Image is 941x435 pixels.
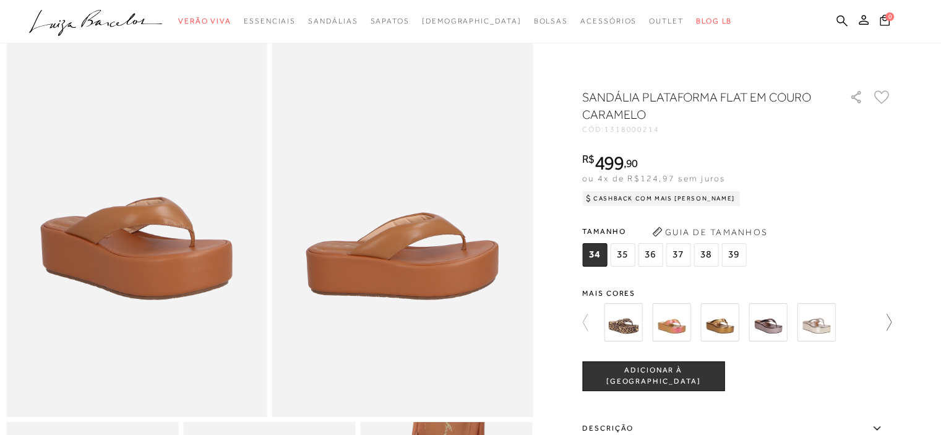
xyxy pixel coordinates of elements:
span: Tamanho [582,222,749,241]
img: image [6,26,267,417]
span: 35 [610,243,635,267]
a: categoryNavScreenReaderText [580,10,637,33]
span: ou 4x de R$124,97 sem juros [582,173,725,183]
span: Verão Viva [178,17,231,25]
span: 0 [885,12,894,21]
h1: SANDÁLIA PLATAFORMA FLAT EM COURO CARAMELO [582,88,814,123]
img: image [272,26,533,417]
a: categoryNavScreenReaderText [370,10,409,33]
img: SANDÁLIA PLATAFORMA FLAT EM HOLOGRÁFICO ROSA [652,303,690,342]
div: Cashback com Mais [PERSON_NAME] [582,191,740,206]
img: SANDÁLIA SALTO FLATFORM BRONZE [700,303,739,342]
a: BLOG LB [696,10,732,33]
span: 36 [638,243,663,267]
i: , [624,158,638,169]
span: BLOG LB [696,17,732,25]
span: 38 [694,243,718,267]
span: ADICIONAR À [GEOGRAPHIC_DATA] [583,365,724,387]
span: Essenciais [244,17,296,25]
a: categoryNavScreenReaderText [244,10,296,33]
span: 34 [582,243,607,267]
span: Acessórios [580,17,637,25]
a: categoryNavScreenReaderText [178,10,231,33]
a: categoryNavScreenReaderText [649,10,684,33]
img: SANDÁLIA SALTO FLATFORM CHUMBO [749,303,787,342]
a: categoryNavScreenReaderText [533,10,568,33]
a: noSubCategoriesText [422,10,522,33]
button: Guia de Tamanhos [648,222,771,242]
span: 499 [595,152,624,174]
span: [DEMOGRAPHIC_DATA] [422,17,522,25]
i: R$ [582,153,595,165]
span: Mais cores [582,290,892,297]
span: 39 [721,243,746,267]
img: SANDÁLIA PLATAFORMA FLAT EM ESTAMPA DE ONÇA [604,303,642,342]
span: 1318000214 [604,125,660,134]
span: Sandálias [308,17,358,25]
span: 90 [626,157,638,170]
button: 0 [876,14,893,30]
span: Outlet [649,17,684,25]
span: 37 [666,243,690,267]
a: categoryNavScreenReaderText [308,10,358,33]
span: Bolsas [533,17,568,25]
button: ADICIONAR À [GEOGRAPHIC_DATA] [582,361,724,391]
div: CÓD: [582,126,830,133]
img: SANDÁLIA SALTO FLATFORM DOURADA [797,303,835,342]
span: Sapatos [370,17,409,25]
